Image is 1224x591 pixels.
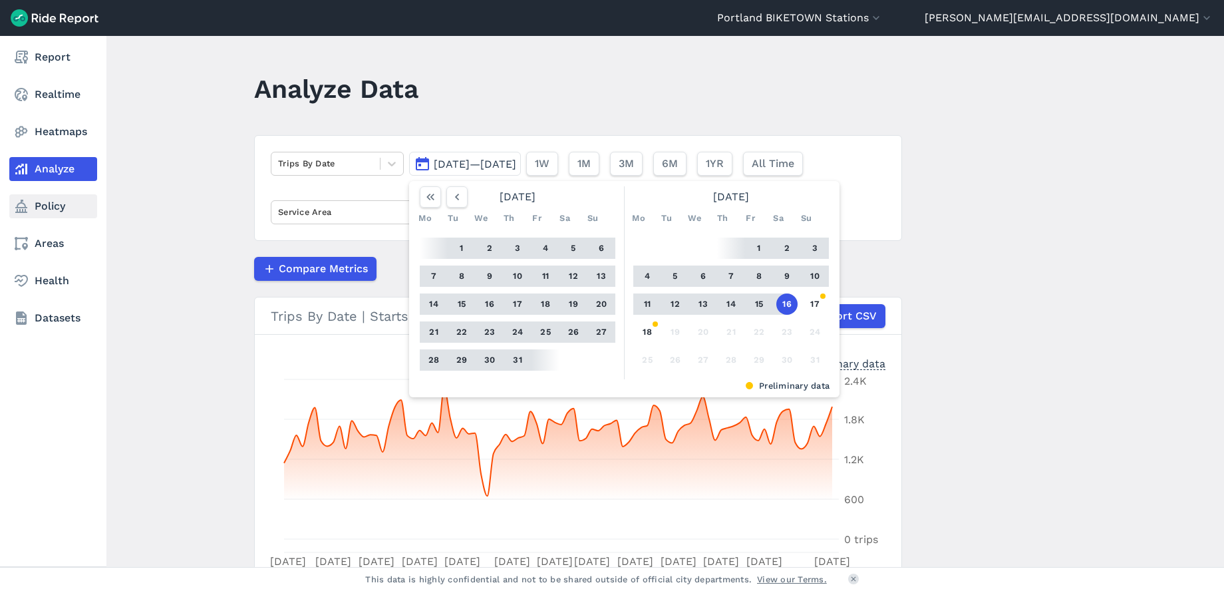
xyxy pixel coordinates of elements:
[684,208,705,229] div: We
[800,356,885,370] div: Preliminary data
[507,349,528,371] button: 31
[554,208,575,229] div: Sa
[720,349,742,371] button: 28
[844,533,878,546] tspan: 0 trips
[451,266,472,287] button: 8
[844,453,864,466] tspan: 1.2K
[444,555,480,568] tspan: [DATE]
[270,555,306,568] tspan: [DATE]
[748,349,770,371] button: 29
[479,294,500,315] button: 16
[507,321,528,343] button: 24
[507,266,528,287] button: 10
[776,321,798,343] button: 23
[748,266,770,287] button: 8
[925,10,1213,26] button: [PERSON_NAME][EMAIL_ADDRESS][DOMAIN_NAME]
[703,555,739,568] tspan: [DATE]
[563,294,584,315] button: 19
[610,152,643,176] button: 3M
[752,156,794,172] span: All Time
[697,152,732,176] button: 1YR
[804,238,826,259] button: 3
[712,208,733,229] div: Th
[9,83,97,106] a: Realtime
[279,261,368,277] span: Compare Metrics
[479,266,500,287] button: 9
[662,156,678,172] span: 6M
[804,266,826,287] button: 10
[746,555,782,568] tspan: [DATE]
[315,555,351,568] tspan: [DATE]
[591,238,612,259] button: 6
[796,208,817,229] div: Su
[563,321,584,343] button: 26
[748,321,770,343] button: 22
[451,321,472,343] button: 22
[9,157,97,181] a: Analyze
[535,321,556,343] button: 25
[535,238,556,259] button: 4
[9,120,97,144] a: Heatmaps
[563,238,584,259] button: 5
[423,321,444,343] button: 21
[637,266,658,287] button: 4
[419,379,830,392] div: Preliminary data
[591,266,612,287] button: 13
[692,321,714,343] button: 20
[656,208,677,229] div: Tu
[271,304,885,328] div: Trips By Date | Starts | Biketown
[9,194,97,218] a: Policy
[254,71,418,107] h1: Analyze Data
[653,152,687,176] button: 6M
[628,208,649,229] div: Mo
[740,208,761,229] div: Fr
[804,349,826,371] button: 31
[434,158,516,170] span: [DATE]—[DATE]
[748,294,770,315] button: 15
[776,349,798,371] button: 30
[717,10,883,26] button: Portland BIKETOWN Stations
[577,156,591,172] span: 1M
[423,294,444,315] button: 14
[844,413,865,426] tspan: 1.8K
[743,152,803,176] button: All Time
[619,156,634,172] span: 3M
[479,238,500,259] button: 2
[359,555,394,568] tspan: [DATE]
[526,208,547,229] div: Fr
[844,493,864,506] tspan: 600
[844,375,867,387] tspan: 2.4K
[254,257,377,281] button: Compare Metrics
[11,9,98,27] img: Ride Report
[535,294,556,315] button: 18
[409,152,521,176] button: [DATE]—[DATE]
[804,294,826,315] button: 17
[665,349,686,371] button: 26
[9,232,97,256] a: Areas
[814,555,850,568] tspan: [DATE]
[535,266,556,287] button: 11
[776,294,798,315] button: 16
[617,555,653,568] tspan: [DATE]
[720,266,742,287] button: 7
[706,156,724,172] span: 1YR
[661,555,696,568] tspan: [DATE]
[451,294,472,315] button: 15
[776,238,798,259] button: 2
[720,294,742,315] button: 14
[817,308,877,324] span: Export CSV
[591,294,612,315] button: 20
[494,555,530,568] tspan: [DATE]
[507,294,528,315] button: 17
[423,266,444,287] button: 7
[498,208,520,229] div: Th
[628,186,834,208] div: [DATE]
[748,238,770,259] button: 1
[720,321,742,343] button: 21
[692,266,714,287] button: 6
[692,349,714,371] button: 27
[9,306,97,330] a: Datasets
[665,266,686,287] button: 5
[537,555,573,568] tspan: [DATE]
[591,321,612,343] button: 27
